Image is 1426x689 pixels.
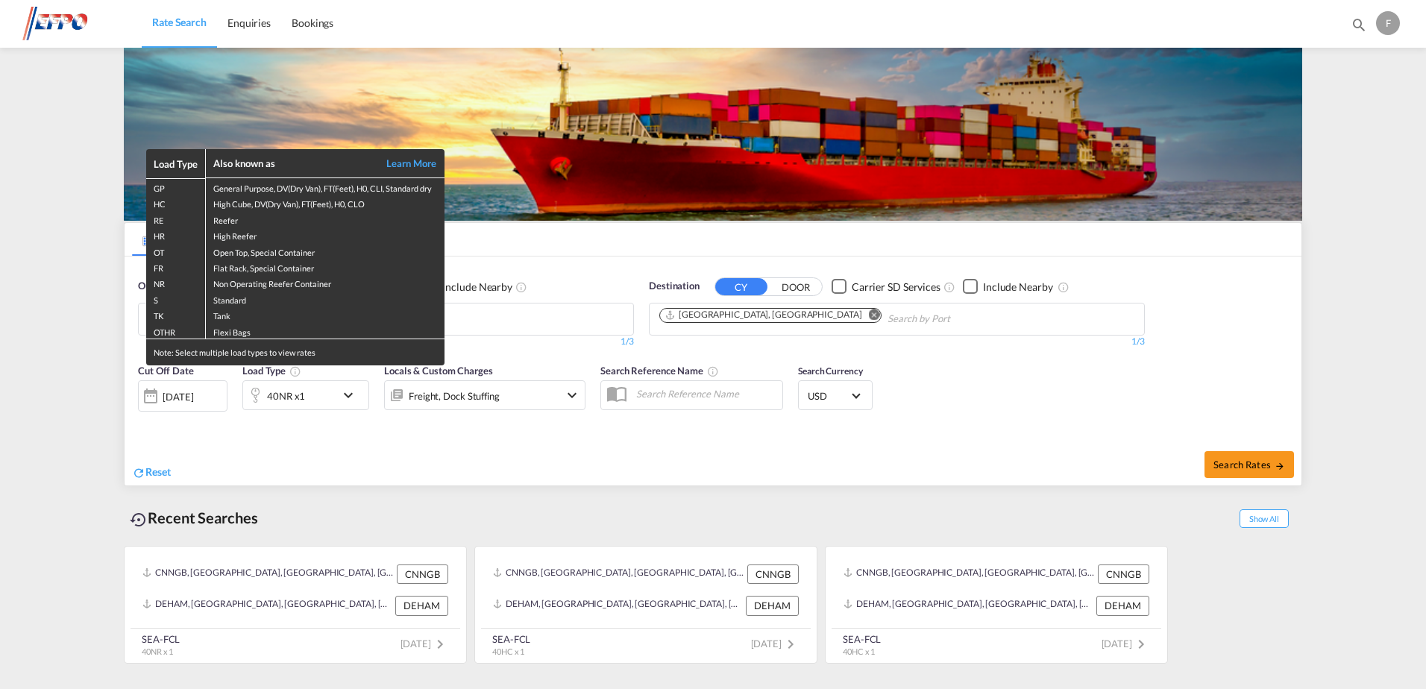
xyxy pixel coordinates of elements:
td: Non Operating Reefer Container [206,274,445,290]
td: TK [146,306,206,322]
a: Learn More [370,157,437,170]
td: OT [146,243,206,259]
td: HR [146,227,206,242]
td: Standard [206,291,445,306]
td: High Cube, DV(Dry Van), FT(Feet), H0, CLO [206,195,445,210]
td: High Reefer [206,227,445,242]
th: Load Type [146,149,206,178]
td: S [146,291,206,306]
td: Flexi Bags [206,323,445,339]
td: RE [146,211,206,227]
div: Also known as [213,157,370,170]
td: GP [146,178,206,195]
td: Tank [206,306,445,322]
td: HC [146,195,206,210]
td: Reefer [206,211,445,227]
td: Open Top, Special Container [206,243,445,259]
div: Note: Select multiple load types to view rates [146,339,445,365]
td: Flat Rack, Special Container [206,259,445,274]
td: NR [146,274,206,290]
td: OTHR [146,323,206,339]
td: FR [146,259,206,274]
td: General Purpose, DV(Dry Van), FT(Feet), H0, CLI, Standard dry [206,178,445,195]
